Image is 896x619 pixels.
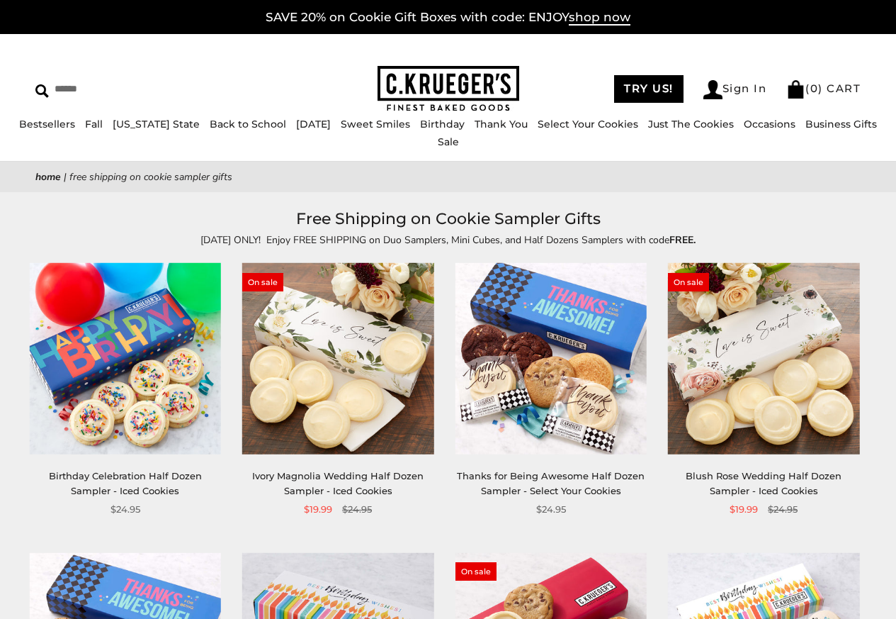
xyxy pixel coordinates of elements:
p: [DATE] ONLY! Enjoy FREE SHIPPING on Duo Samplers, Mini Cubes, and Half Dozens Samplers with code [123,232,774,248]
img: Birthday Celebration Half Dozen Sampler - Iced Cookies [30,263,221,455]
span: On sale [455,562,497,581]
span: | [64,170,67,184]
a: Thanks for Being Awesome Half Dozen Sampler - Select Your Cookies [457,470,645,496]
a: Occasions [744,118,795,130]
a: Birthday Celebration Half Dozen Sampler - Iced Cookies [49,470,202,496]
a: Blush Rose Wedding Half Dozen Sampler - Iced Cookies [686,470,841,496]
a: [DATE] [296,118,331,130]
span: $24.95 [110,502,140,517]
a: Sign In [703,80,767,99]
img: Ivory Magnolia Wedding Half Dozen Sampler - Iced Cookies [242,263,433,455]
a: Fall [85,118,103,130]
img: Blush Rose Wedding Half Dozen Sampler - Iced Cookies [668,263,859,455]
h1: Free Shipping on Cookie Sampler Gifts [57,206,839,232]
a: Bestsellers [19,118,75,130]
a: Just The Cookies [648,118,734,130]
img: Account [703,80,722,99]
a: Select Your Cookies [538,118,638,130]
a: [US_STATE] State [113,118,200,130]
span: $24.95 [536,502,566,517]
nav: breadcrumbs [35,169,861,185]
a: SAVE 20% on Cookie Gift Boxes with code: ENJOYshop now [266,10,630,26]
a: TRY US! [614,75,684,103]
a: Thank You [475,118,528,130]
span: 0 [810,82,819,95]
a: (0) CART [786,82,861,95]
img: Thanks for Being Awesome Half Dozen Sampler - Select Your Cookies [455,263,647,455]
a: Ivory Magnolia Wedding Half Dozen Sampler - Iced Cookies [252,470,424,496]
a: Home [35,170,61,184]
span: Free Shipping on Cookie Sampler Gifts [69,170,232,184]
a: Sweet Smiles [341,118,410,130]
span: $24.95 [768,502,798,517]
span: shop now [569,10,630,26]
span: $19.99 [304,502,332,517]
strong: FREE. [669,233,696,247]
span: On sale [668,273,709,291]
span: On sale [242,273,283,291]
span: $24.95 [342,502,372,517]
a: Back to School [210,118,286,130]
a: Business Gifts [805,118,877,130]
input: Search [35,78,225,100]
img: C.KRUEGER'S [378,66,519,112]
a: Sale [438,135,459,148]
img: Bag [786,80,805,99]
span: $19.99 [730,502,758,517]
a: Birthday [420,118,465,130]
img: Search [35,84,49,98]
